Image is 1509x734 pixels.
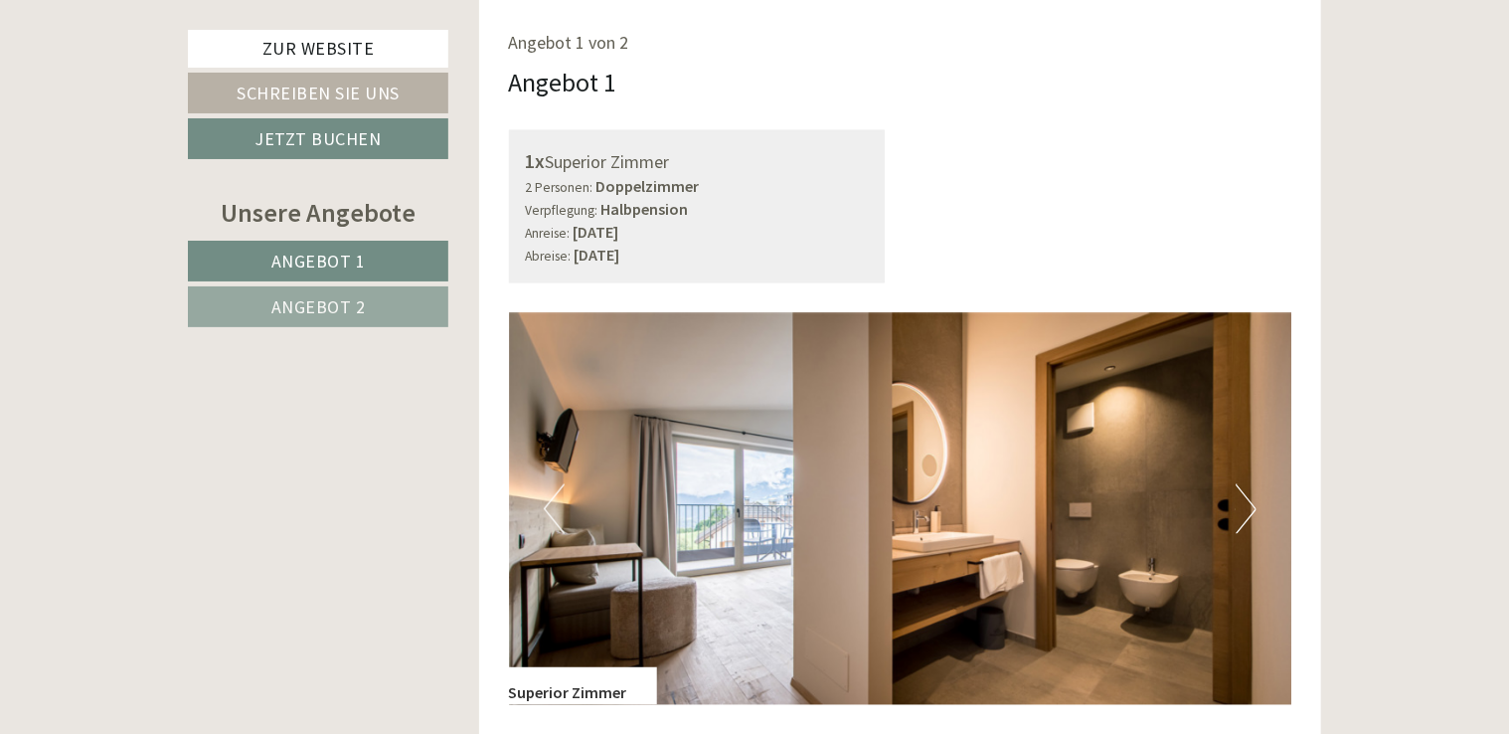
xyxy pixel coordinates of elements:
[655,518,783,559] button: Senden
[15,54,316,114] div: Guten Tag, wie können wir Ihnen helfen?
[188,194,448,231] div: Unsere Angebote
[188,118,448,159] a: Jetzt buchen
[188,30,448,68] a: Zur Website
[526,225,571,242] small: Anreise:
[509,313,1292,705] img: image
[574,222,619,242] b: [DATE]
[188,73,448,113] a: Schreiben Sie uns
[271,295,366,318] span: Angebot 2
[526,147,869,176] div: Superior Zimmer
[596,176,700,196] b: Doppelzimmer
[30,58,306,74] div: Inso Sonnenheim
[509,667,657,705] div: Superior Zimmer
[601,199,689,219] b: Halbpension
[526,248,572,265] small: Abreise:
[509,64,617,100] div: Angebot 1
[30,96,306,110] small: 21:20
[575,245,620,265] b: [DATE]
[1236,484,1257,534] button: Next
[526,148,546,173] b: 1x
[526,179,593,196] small: 2 Personen:
[509,31,629,54] span: Angebot 1 von 2
[271,250,366,273] span: Angebot 1
[544,484,565,534] button: Previous
[345,15,439,49] div: Dienstag
[526,202,598,219] small: Verpflegung:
